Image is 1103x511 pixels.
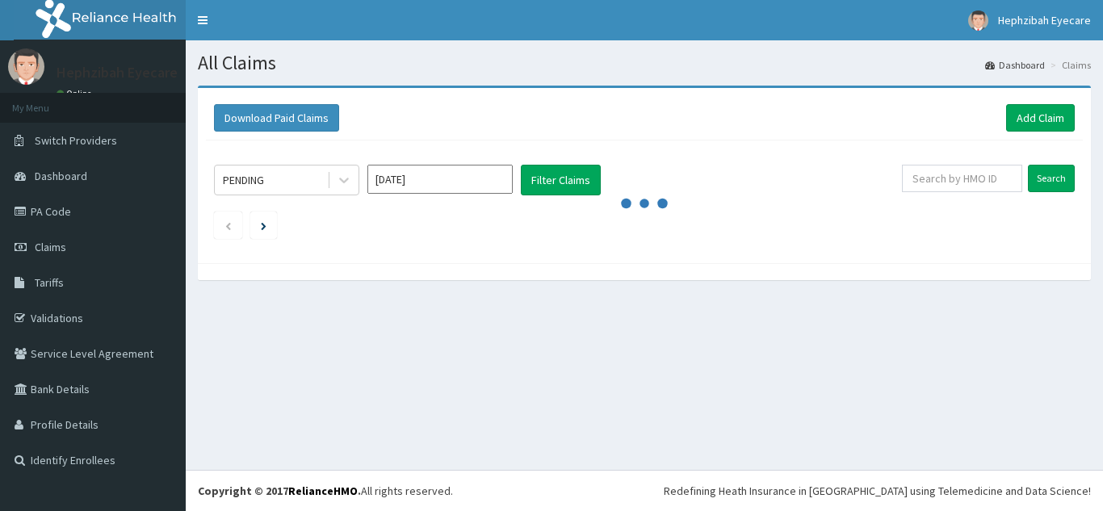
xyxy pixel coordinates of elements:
div: PENDING [223,172,264,188]
a: Dashboard [985,58,1045,72]
button: Filter Claims [521,165,601,195]
span: Dashboard [35,169,87,183]
h1: All Claims [198,52,1091,73]
li: Claims [1046,58,1091,72]
button: Download Paid Claims [214,104,339,132]
input: Select Month and Year [367,165,513,194]
input: Search by HMO ID [902,165,1022,192]
p: Hephzibah Eyecare [57,65,178,80]
a: Next page [261,218,266,232]
div: Redefining Heath Insurance in [GEOGRAPHIC_DATA] using Telemedicine and Data Science! [664,483,1091,499]
img: User Image [968,10,988,31]
footer: All rights reserved. [186,470,1103,511]
span: Tariffs [35,275,64,290]
span: Hephzibah Eyecare [998,13,1091,27]
strong: Copyright © 2017 . [198,484,361,498]
svg: audio-loading [620,179,669,228]
input: Search [1028,165,1075,192]
a: RelianceHMO [288,484,358,498]
img: User Image [8,48,44,85]
a: Previous page [224,218,232,232]
span: Claims [35,240,66,254]
span: Switch Providers [35,133,117,148]
a: Online [57,88,95,99]
a: Add Claim [1006,104,1075,132]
